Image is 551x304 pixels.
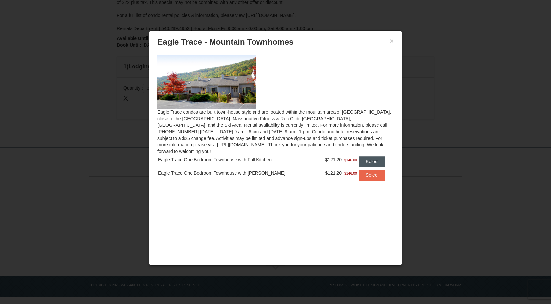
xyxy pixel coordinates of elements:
span: $146.00 [344,170,357,177]
button: × [390,38,394,44]
span: $146.00 [344,157,357,163]
div: Eagle Trace One Bedroom Townhouse with [PERSON_NAME] [158,170,316,176]
div: Eagle Trace One Bedroom Townhouse with Full Kitchen [158,156,316,163]
div: Eagle Trace condos are built town-house style and are located within the mountain area of [GEOGRA... [153,50,398,193]
img: 19218983-1-9b289e55.jpg [157,55,256,109]
span: $121.20 [325,157,342,162]
button: Select [359,170,385,180]
button: Select [359,156,385,167]
span: Eagle Trace - Mountain Townhomes [157,37,294,46]
span: $121.20 [325,170,342,176]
